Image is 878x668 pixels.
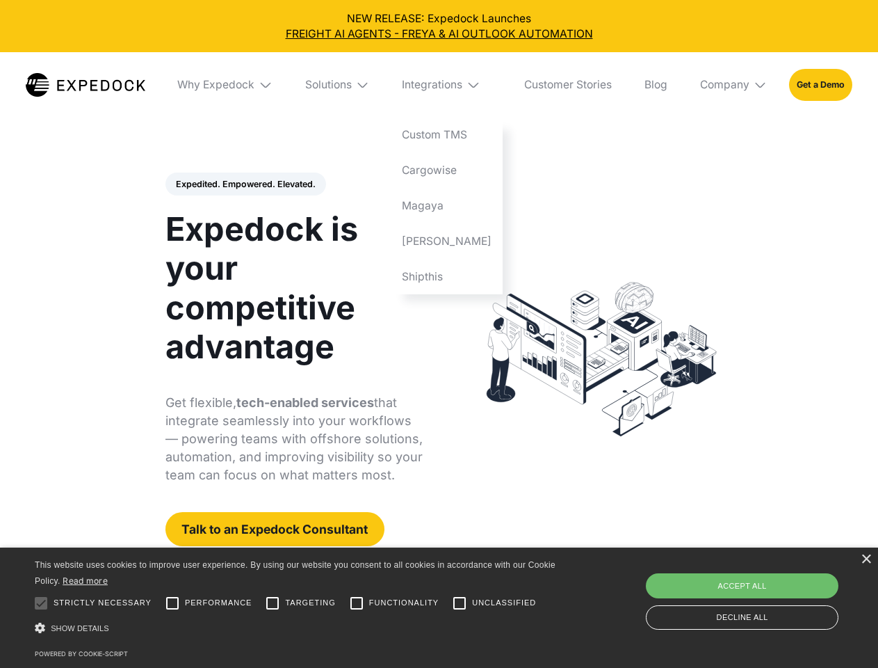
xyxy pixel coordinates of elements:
[391,259,503,294] a: Shipthis
[700,78,749,92] div: Company
[633,52,678,118] a: Blog
[689,52,778,118] div: Company
[391,223,503,259] a: [PERSON_NAME]
[165,394,423,484] p: Get flexible, that integrate seamlessly into your workflows — powering teams with offshore soluti...
[11,11,868,42] div: NEW RELEASE: Expedock Launches
[285,597,335,609] span: Targeting
[51,624,109,633] span: Show details
[63,575,108,586] a: Read more
[391,118,503,294] nav: Integrations
[185,597,252,609] span: Performance
[472,597,536,609] span: Unclassified
[402,78,462,92] div: Integrations
[165,512,384,546] a: Talk to an Expedock Consultant
[11,26,868,42] a: FREIGHT AI AGENTS - FREYA & AI OUTLOOK AUTOMATION
[35,560,555,586] span: This website uses cookies to improve user experience. By using our website you consent to all coo...
[391,153,503,189] a: Cargowise
[294,52,380,118] div: Solutions
[789,69,852,100] a: Get a Demo
[369,597,439,609] span: Functionality
[391,118,503,153] a: Custom TMS
[236,395,374,410] strong: tech-enabled services
[54,597,152,609] span: Strictly necessary
[167,52,284,118] div: Why Expedock
[35,619,560,638] div: Show details
[391,52,503,118] div: Integrations
[647,518,878,668] iframe: Chat Widget
[165,209,423,366] h1: Expedock is your competitive advantage
[177,78,254,92] div: Why Expedock
[35,650,128,658] a: Powered by cookie-script
[305,78,352,92] div: Solutions
[513,52,622,118] a: Customer Stories
[391,188,503,223] a: Magaya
